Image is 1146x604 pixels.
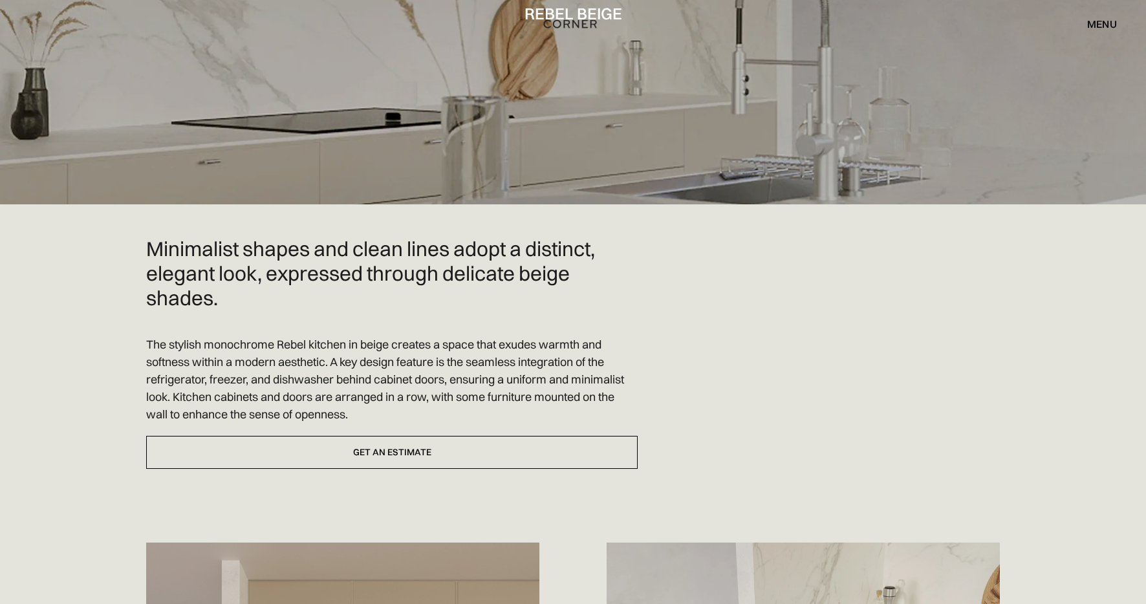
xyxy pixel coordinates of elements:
div: menu [1074,13,1117,35]
a: home [528,16,618,32]
div: menu [1087,19,1117,29]
h2: Minimalist shapes and clean lines adopt a distinct, elegant look, expressed through delicate beig... [146,237,638,310]
a: Get an estimate [146,436,638,469]
p: The stylish monochrome Rebel kitchen in beige creates a space that exudes warmth and softness wit... [146,336,638,423]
